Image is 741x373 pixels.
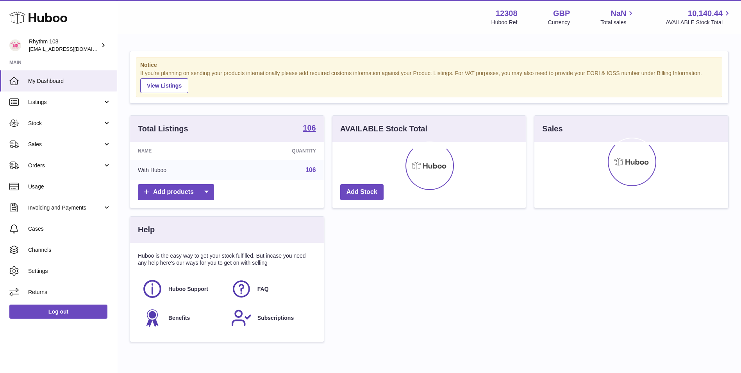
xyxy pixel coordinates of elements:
[138,252,316,267] p: Huboo is the easy way to get your stock fulfilled. But incase you need any help here's our ways f...
[28,99,103,106] span: Listings
[28,162,103,169] span: Orders
[28,141,103,148] span: Sales
[666,19,732,26] span: AVAILABLE Stock Total
[491,19,518,26] div: Huboo Ref
[496,8,518,19] strong: 12308
[138,224,155,235] h3: Help
[130,160,232,180] td: With Huboo
[9,39,21,51] img: internalAdmin-12308@internal.huboo.com
[257,314,294,322] span: Subscriptions
[688,8,723,19] span: 10,140.44
[28,183,111,190] span: Usage
[231,307,312,328] a: Subscriptions
[553,8,570,19] strong: GBP
[28,246,111,254] span: Channels
[28,267,111,275] span: Settings
[542,124,562,134] h3: Sales
[140,61,718,69] strong: Notice
[9,305,107,319] a: Log out
[140,70,718,93] div: If you're planning on sending your products internationally please add required customs informati...
[231,278,312,299] a: FAQ
[138,184,214,200] a: Add products
[130,142,232,160] th: Name
[168,314,190,322] span: Benefits
[138,124,188,134] h3: Total Listings
[232,142,323,160] th: Quantity
[600,19,635,26] span: Total sales
[548,19,570,26] div: Currency
[600,8,635,26] a: NaN Total sales
[303,124,316,132] strong: 106
[303,124,316,133] a: 106
[29,46,115,52] span: [EMAIL_ADDRESS][DOMAIN_NAME]
[611,8,626,19] span: NaN
[140,78,188,93] a: View Listings
[142,278,223,299] a: Huboo Support
[28,289,111,296] span: Returns
[305,167,316,173] a: 106
[340,124,427,134] h3: AVAILABLE Stock Total
[28,225,111,233] span: Cases
[28,77,111,85] span: My Dashboard
[28,204,103,212] span: Invoicing and Payments
[29,38,99,53] div: Rhythm 108
[340,184,384,200] a: Add Stock
[142,307,223,328] a: Benefits
[666,8,732,26] a: 10,140.44 AVAILABLE Stock Total
[168,285,208,293] span: Huboo Support
[28,120,103,127] span: Stock
[257,285,269,293] span: FAQ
